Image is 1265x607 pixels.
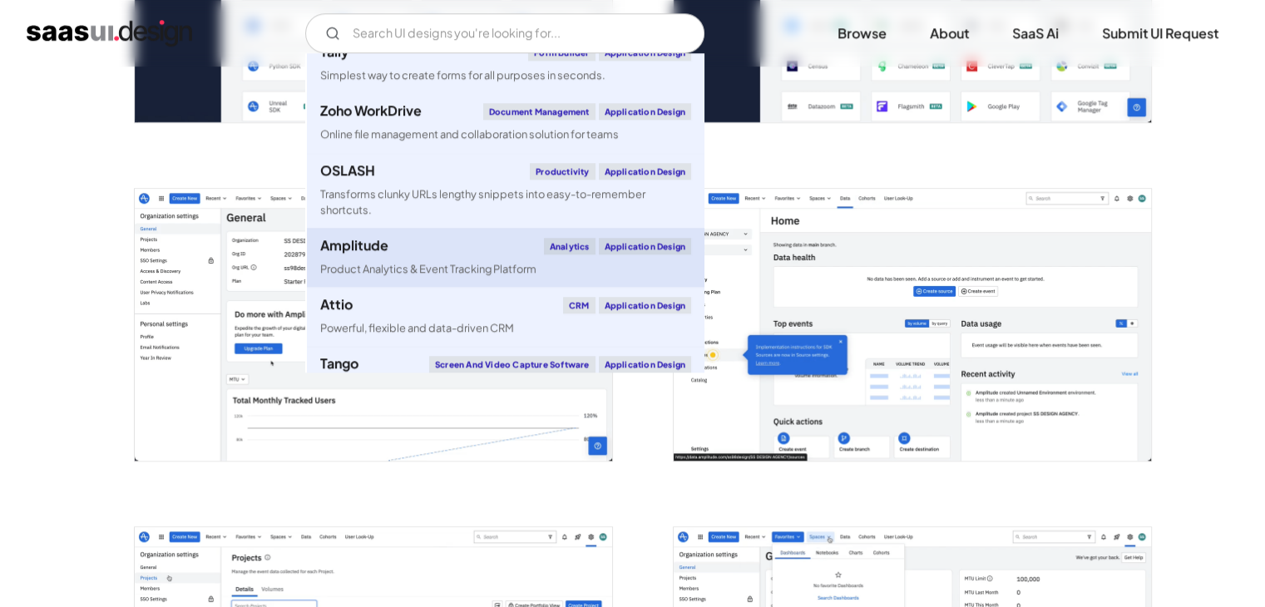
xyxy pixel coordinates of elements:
div: Amplitude [320,239,388,252]
div: Document Management [483,103,595,120]
div: Tango [320,357,358,370]
div: Analytics [544,238,595,254]
div: Tally [320,45,348,58]
a: open lightbox [674,189,1151,461]
div: Attio [320,298,353,311]
div: Powerful, flexible and data-driven CRM [320,320,514,336]
a: Browse [818,15,907,52]
a: open lightbox [135,189,612,461]
div: Online file management and collaboration solution for teams [320,126,619,142]
div: OSLASH [320,164,375,177]
div: Product Analytics & Event Tracking Platform [320,261,536,277]
div: Zoho WorkDrive [320,104,422,117]
div: Simplest way to create forms for all purposes in seconds. [320,67,605,83]
a: TallyForm BuilderApplication DesignSimplest way to create forms for all purposes in seconds. [307,34,704,93]
a: TangoScreen and Video Capture SoftwareApplication DesignCreate how-to guides with screenshots, in... [307,346,704,405]
div: Application Design [599,163,692,180]
input: Search UI designs you're looking for... [305,13,704,53]
div: Form Builder [528,44,595,61]
a: SaaS Ai [992,15,1079,52]
a: Zoho WorkDriveDocument ManagementApplication DesignOnline file management and collaboration solut... [307,93,704,152]
form: Email Form [305,13,704,53]
a: home [27,20,192,47]
div: Application Design [599,103,692,120]
img: 63e31b65c3ff90522b41b996_Amplitude%20-%20HomeScreen%20-%20Nudge.png [674,189,1151,461]
div: Application Design [599,44,692,61]
div: CRM [563,297,595,313]
div: Screen and Video Capture Software [429,356,595,373]
a: Submit UI Request [1082,15,1238,52]
img: 63e31b65b378e3642ba09d87_Amplitude%20-%20General%20Settings.png [135,189,612,461]
div: Productivity [530,163,595,180]
div: Transforms clunky URLs lengthy snippets into easy-to-remember shortcuts. [320,186,691,218]
div: Application Design [599,356,692,373]
a: AttioCRMApplication DesignPowerful, flexible and data-driven CRM [307,287,704,346]
a: About [910,15,989,52]
a: OSLASHProductivityApplication DesignTransforms clunky URLs lengthy snippets into easy-to-remember... [307,153,704,228]
div: Application Design [599,297,692,313]
a: AmplitudeAnalyticsApplication DesignProduct Analytics & Event Tracking Platform [307,228,704,287]
div: Application Design [599,238,692,254]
